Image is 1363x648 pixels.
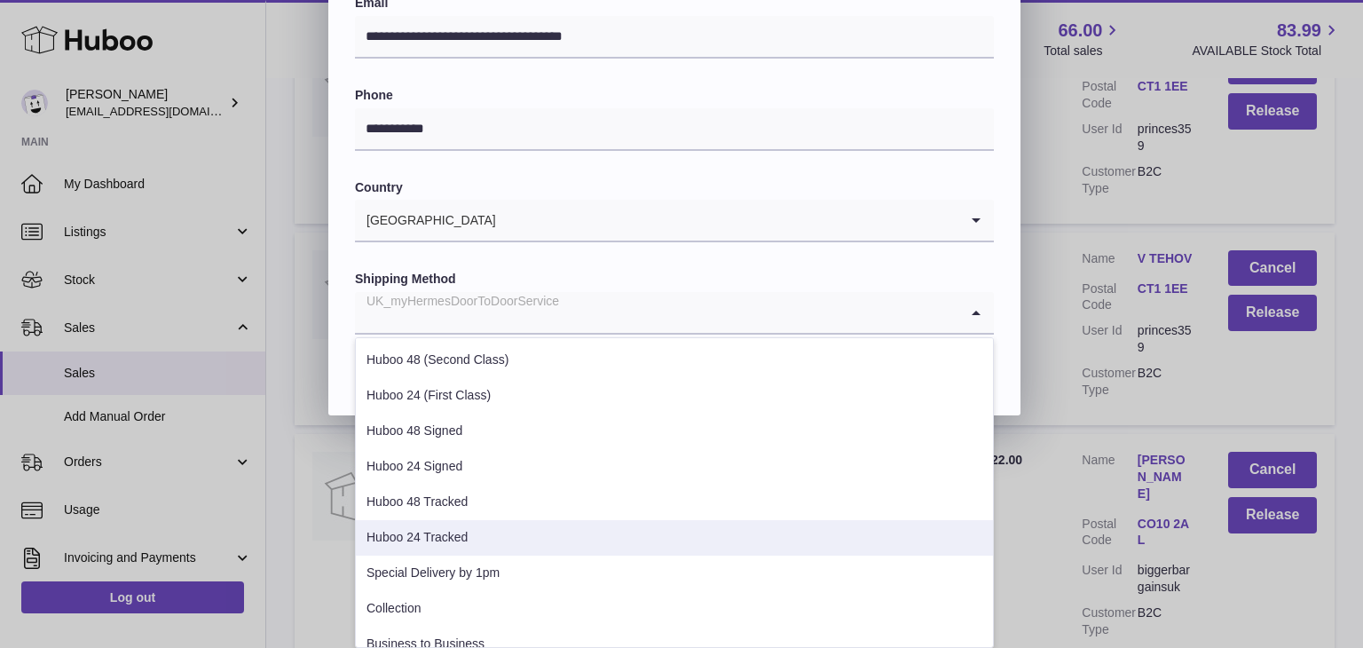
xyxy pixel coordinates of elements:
input: Search for option [497,200,958,241]
span: [GEOGRAPHIC_DATA] [355,200,497,241]
li: Huboo 24 Signed [356,449,993,485]
li: Huboo 48 (Second Class) [356,343,993,378]
li: Huboo 24 (First Class) [356,378,993,414]
label: Country [355,179,994,196]
li: Huboo 24 Tracked [356,520,993,556]
li: Huboo 48 Tracked [356,485,993,520]
li: Special Delivery by 1pm [356,556,993,591]
label: Shipping Method [355,271,994,288]
div: Search for option [355,292,994,335]
label: Phone [355,87,994,104]
li: Huboo 48 Signed [356,414,993,449]
div: Search for option [355,200,994,242]
input: Search for option [355,292,958,333]
li: Collection [356,591,993,627]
